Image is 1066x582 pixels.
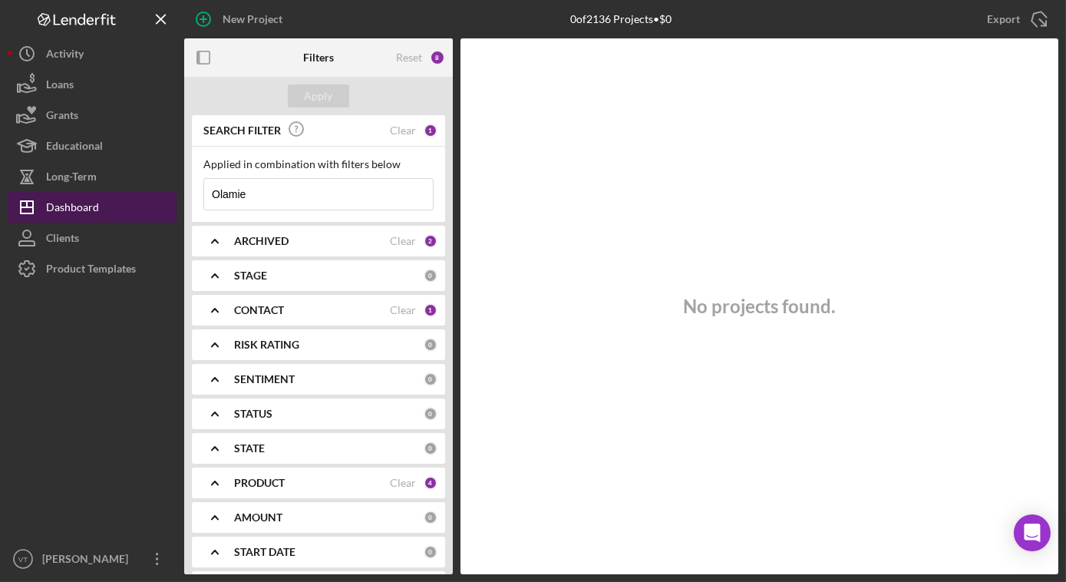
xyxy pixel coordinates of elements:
[8,253,177,284] button: Product Templates
[390,304,416,316] div: Clear
[8,544,177,574] button: VT[PERSON_NAME]
[203,124,281,137] b: SEARCH FILTER
[234,442,265,455] b: STATE
[424,234,437,248] div: 2
[234,546,295,558] b: START DATE
[430,50,445,65] div: 8
[396,51,422,64] div: Reset
[987,4,1020,35] div: Export
[38,544,138,578] div: [PERSON_NAME]
[288,84,349,107] button: Apply
[46,131,103,165] div: Educational
[8,100,177,131] button: Grants
[46,223,79,257] div: Clients
[424,441,437,455] div: 0
[424,511,437,524] div: 0
[46,38,84,73] div: Activity
[223,4,282,35] div: New Project
[8,161,177,192] button: Long-Term
[18,555,28,564] text: VT
[1014,514,1051,551] div: Open Intercom Messenger
[424,545,437,559] div: 0
[234,511,282,524] b: AMOUNT
[390,477,416,489] div: Clear
[424,476,437,490] div: 4
[390,235,416,247] div: Clear
[424,124,437,137] div: 1
[234,477,285,489] b: PRODUCT
[684,296,836,317] h3: No projects found.
[424,407,437,421] div: 0
[46,161,97,196] div: Long-Term
[390,124,416,137] div: Clear
[8,131,177,161] button: Educational
[46,192,99,227] div: Dashboard
[424,269,437,283] div: 0
[234,408,272,420] b: STATUS
[203,158,434,170] div: Applied in combination with filters below
[234,270,267,282] b: STAGE
[303,51,334,64] b: Filters
[424,372,437,386] div: 0
[8,223,177,253] button: Clients
[46,69,74,104] div: Loans
[571,13,672,25] div: 0 of 2136 Projects • $0
[46,253,136,288] div: Product Templates
[8,192,177,223] button: Dashboard
[424,303,437,317] div: 1
[8,69,177,100] button: Loans
[972,4,1058,35] button: Export
[234,235,289,247] b: ARCHIVED
[424,338,437,352] div: 0
[46,100,78,134] div: Grants
[234,339,299,351] b: RISK RATING
[234,373,295,385] b: SENTIMENT
[305,84,333,107] div: Apply
[8,38,177,69] button: Activity
[234,304,284,316] b: CONTACT
[184,4,298,35] button: New Project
